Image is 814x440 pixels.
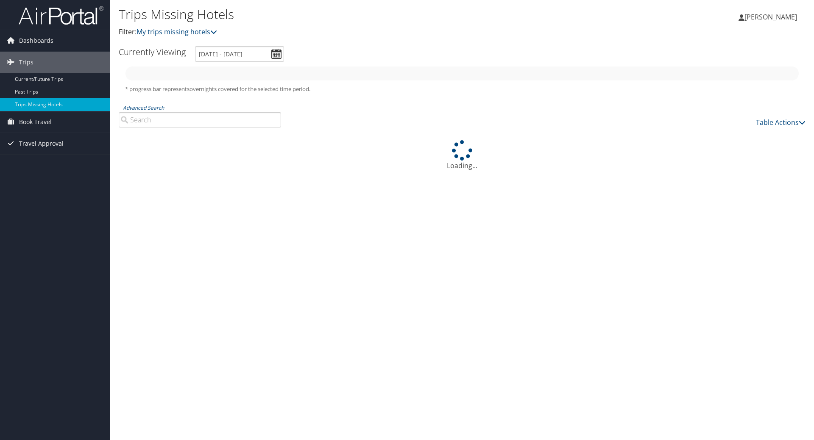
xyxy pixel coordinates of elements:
h3: Currently Viewing [119,46,186,58]
a: Table Actions [756,118,806,127]
span: Dashboards [19,30,53,51]
input: Advanced Search [119,112,281,127]
input: [DATE] - [DATE] [195,46,284,62]
a: Advanced Search [123,104,164,111]
p: Filter: [119,27,577,38]
span: Trips [19,52,33,73]
div: Loading... [119,140,806,171]
span: [PERSON_NAME] [744,12,797,22]
h5: * progress bar represents overnights covered for the selected time period. [125,85,799,93]
span: Travel Approval [19,133,64,154]
a: [PERSON_NAME] [739,4,806,30]
img: airportal-logo.png [19,6,103,25]
a: My trips missing hotels [137,27,217,36]
h1: Trips Missing Hotels [119,6,577,23]
span: Book Travel [19,111,52,133]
